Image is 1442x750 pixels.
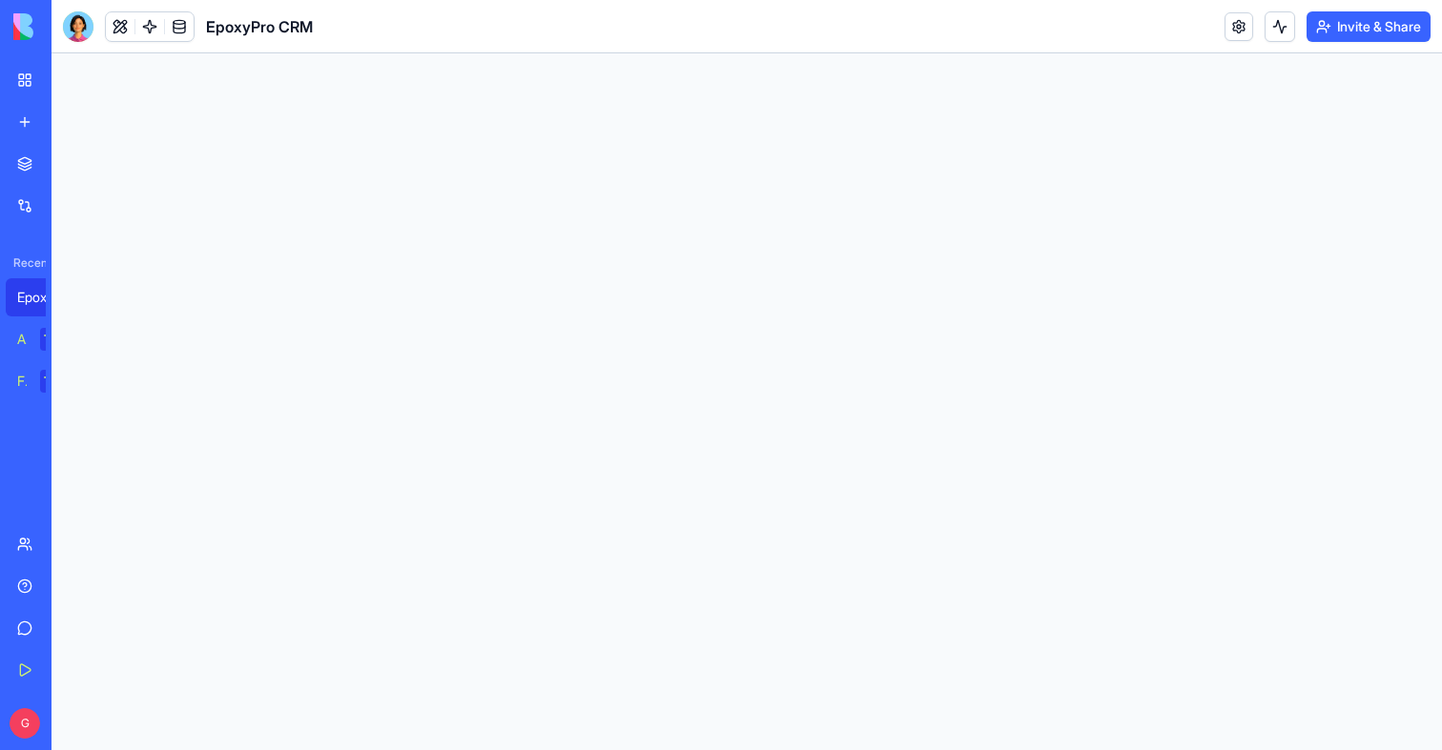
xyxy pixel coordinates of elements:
span: Recent [6,255,46,271]
div: AI Logo Generator [17,330,27,349]
a: EpoxyPro CRM [6,278,82,316]
div: EpoxyPro CRM [17,288,71,307]
span: G [10,708,40,739]
div: TRY [40,328,71,351]
a: AI Logo GeneratorTRY [6,320,82,358]
button: Invite & Share [1307,11,1431,42]
div: TRY [40,370,71,393]
img: logo [13,13,132,40]
span: EpoxyPro CRM [206,15,313,38]
a: Feedback FormTRY [6,362,82,400]
div: Feedback Form [17,372,27,391]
